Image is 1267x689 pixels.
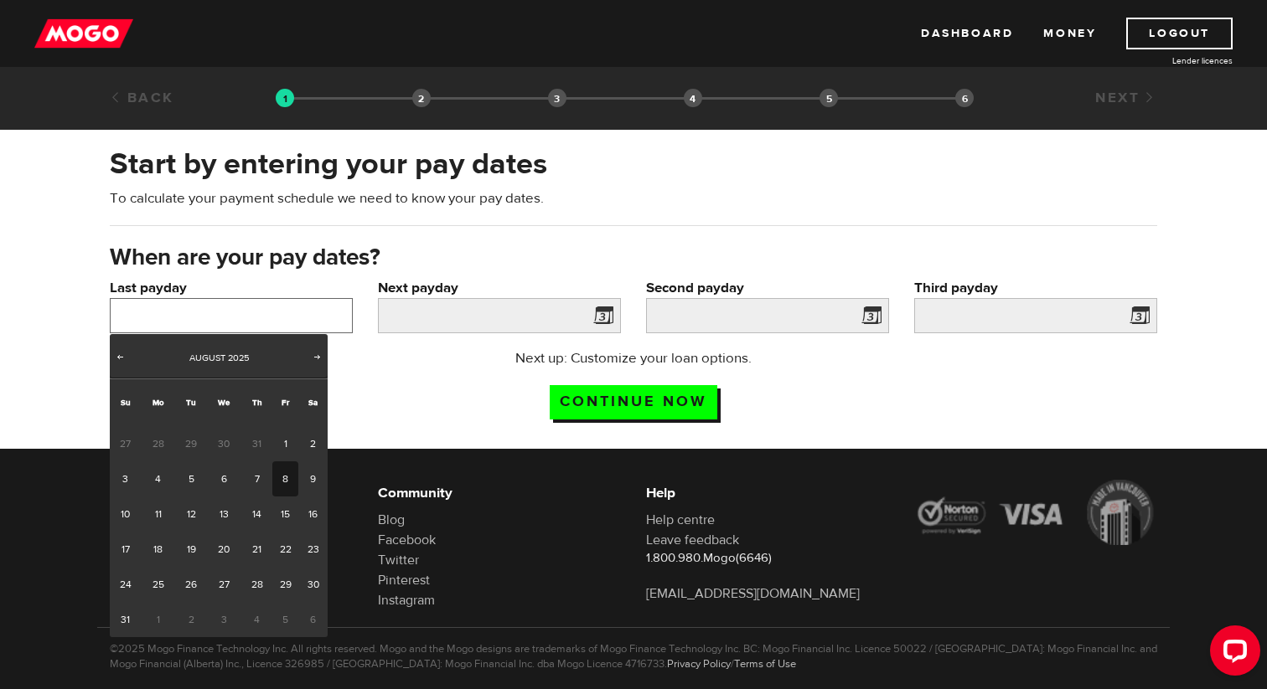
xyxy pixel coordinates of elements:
a: 4 [141,461,175,496]
span: Thursday [252,397,262,408]
span: Prev [113,350,127,363]
label: Next payday [378,278,621,298]
a: Leave feedback [646,532,739,548]
a: 25 [141,567,175,602]
span: Next [311,350,324,363]
a: Money [1043,18,1096,49]
a: 6 [207,461,241,496]
a: 26 [175,567,206,602]
span: Tuesday [186,397,196,408]
a: 7 [241,461,272,496]
span: 5 [272,602,298,637]
a: Next [309,350,326,367]
a: Privacy Policy [667,657,731,671]
a: Blog [378,512,405,528]
span: 1 [141,602,175,637]
a: 1 [272,426,298,461]
h2: Start by entering your pay dates [110,147,1157,182]
a: 19 [175,532,206,567]
a: 11 [141,496,175,532]
a: 12 [175,496,206,532]
a: 15 [272,496,298,532]
a: Prev [111,350,128,367]
p: To calculate your payment schedule we need to know your pay dates. [110,188,1157,208]
a: Facebook [378,532,436,548]
span: 2 [175,602,206,637]
a: 17 [110,532,141,567]
a: Back [110,89,174,107]
a: 14 [241,496,272,532]
a: 3 [110,461,141,496]
a: 22 [272,532,298,567]
a: 21 [241,532,272,567]
a: Logout [1126,18,1233,49]
a: 28 [241,567,272,602]
a: Dashboard [921,18,1013,49]
a: Twitter [378,552,419,568]
h6: Help [646,483,889,503]
img: mogo_logo-11ee424be714fa7cbb0f0f49df9e16ec.png [34,18,133,49]
h6: Community [378,483,621,503]
a: Help centre [646,512,715,528]
a: Instagram [378,592,435,609]
a: 31 [110,602,141,637]
p: Next up: Customize your loan options. [468,348,800,368]
span: Monday [153,397,164,408]
a: 9 [298,461,328,496]
span: Saturday [308,397,318,408]
span: 29 [175,426,206,461]
p: 1.800.980.Mogo(6646) [646,550,889,567]
a: 10 [110,496,141,532]
a: Terms of Use [734,657,796,671]
iframe: LiveChat chat widget [1197,619,1267,689]
span: August [189,352,225,364]
a: 24 [110,567,141,602]
a: Lender licences [1107,54,1233,67]
span: Friday [282,397,289,408]
a: 2 [298,426,328,461]
label: Second payday [646,278,889,298]
a: 30 [298,567,328,602]
label: Last payday [110,278,353,298]
a: 29 [272,567,298,602]
h3: When are your pay dates? [110,244,1157,271]
img: transparent-188c492fd9eaac0f573672f40bb141c2.gif [276,89,294,107]
label: Third payday [914,278,1157,298]
a: 13 [207,496,241,532]
a: Next [1095,89,1157,107]
a: 18 [141,532,175,567]
span: 28 [141,426,175,461]
a: 8 [272,461,298,496]
a: 27 [207,567,241,602]
span: Sunday [121,397,131,408]
span: 27 [110,426,141,461]
span: 4 [241,602,272,637]
a: 23 [298,532,328,567]
a: [EMAIL_ADDRESS][DOMAIN_NAME] [646,585,860,602]
p: ©2025 Mogo Finance Technology Inc. All rights reserved. Mogo and the Mogo designs are trademarks ... [110,641,1157,671]
span: 3 [207,602,241,637]
span: Wednesday [218,397,230,408]
span: 2025 [228,352,249,364]
img: legal-icons-92a2ffecb4d32d839781d1b4e4802d7b.png [914,480,1157,545]
a: 5 [175,461,206,496]
span: 31 [241,426,272,461]
span: 6 [298,602,328,637]
a: 16 [298,496,328,532]
a: 20 [207,532,241,567]
a: Pinterest [378,572,430,589]
span: 30 [207,426,241,461]
input: Continue now [550,385,717,419]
